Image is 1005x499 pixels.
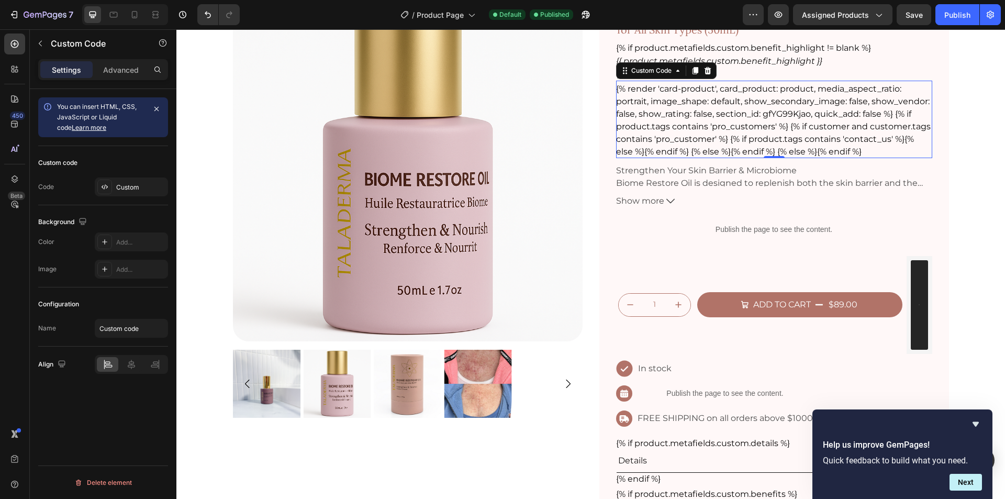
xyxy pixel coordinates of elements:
[38,215,89,229] div: Background
[453,37,497,46] div: Custom Code
[651,267,682,284] div: $89.00
[440,149,741,184] p: Biome Restore Oil is designed to replenish both the skin barrier and the microbiome - locking in ...
[197,4,240,25] div: Undo/Redo
[385,348,398,361] button: Carousel Next Arrow
[793,4,892,25] button: Assigned Products
[8,192,25,200] div: Beta
[52,64,81,75] p: Settings
[38,264,57,274] div: Image
[440,408,756,420] div: {% if product.metafields.custom.details %}
[490,264,514,287] button: increment
[10,112,25,120] div: 450
[417,9,464,20] span: Product Page
[116,265,165,274] div: Add...
[38,182,54,192] div: Code
[521,263,726,289] button: add to cart&nbsp;
[176,29,1005,499] iframe: Design area
[412,9,415,20] span: /
[72,124,106,131] a: Learn more
[440,165,488,178] span: Show more
[74,476,132,489] div: Delete element
[442,424,471,439] p: Details
[38,474,168,491] button: Delete element
[440,13,756,51] div: {% if product.metafields.custom.benefit_highlight != blank %} {% endif %}
[969,418,982,430] button: Hide survey
[823,439,982,451] h2: Help us improve GemPages!
[38,300,79,309] div: Configuration
[897,4,931,25] button: Save
[440,165,756,178] button: Show more
[577,268,634,283] div: add to cart
[802,9,869,20] span: Assigned Products
[38,358,68,372] div: Align
[823,456,982,465] p: Quick feedback to build what you need.
[540,10,569,19] span: Published
[57,103,137,131] span: You can insert HTML, CSS, JavaScript or Liquid code
[440,136,620,146] p: Strengthen Your Skin Barrier & Microbiome
[442,264,466,287] button: decrement
[935,4,979,25] button: Publish
[38,237,54,247] div: Color
[460,359,638,370] p: Publish the page to see the content.
[906,10,923,19] span: Save
[103,64,139,75] p: Advanced
[823,418,982,491] div: Help us improve GemPages!
[950,474,982,491] button: Next question
[461,382,636,397] p: FREE SHIPPING on all orders above $1000
[116,183,165,192] div: Custom
[38,158,77,168] div: Custom code
[440,25,756,39] p: {{ product.metafields.custom.benefit_highlight }}
[742,275,743,276] img: CKKXmdzFx_MCEAE=.jpeg
[69,8,73,21] p: 7
[944,9,970,20] div: Publish
[734,231,752,320] button: Wishlist Plus
[65,348,77,361] button: Carousel Back Arrow
[462,332,636,347] p: In stock
[51,37,140,50] p: Custom Code
[466,264,490,287] input: quantity
[499,10,521,19] span: Default
[440,195,756,206] p: Publish the page to see the content.
[385,131,398,143] button: Carousel Next Arrow
[440,459,756,471] div: {% if product.metafields.custom.benefits %}
[38,324,56,333] div: Name
[440,443,756,456] div: {% endif %}
[440,53,756,129] div: {% render 'card-product', card_product: product, media_aspect_ratio: portrait, image_shape: defau...
[116,238,165,247] div: Add...
[4,4,78,25] button: 7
